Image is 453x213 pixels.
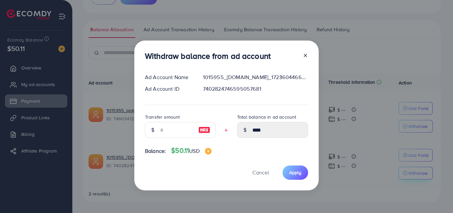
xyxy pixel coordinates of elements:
[237,114,296,120] label: Total balance in ad account
[283,165,308,180] button: Apply
[145,51,271,61] h3: Withdraw balance from ad account
[145,114,180,120] label: Transfer amount
[145,147,166,155] span: Balance:
[425,183,448,208] iframe: Chat
[189,147,199,155] span: USD
[140,73,198,81] div: Ad Account Name
[171,147,211,155] h4: $50.11
[205,148,212,155] img: image
[140,85,198,93] div: Ad Account ID
[252,169,269,176] span: Cancel
[289,169,301,176] span: Apply
[198,73,313,81] div: 1015955_[DOMAIN_NAME]_1723604466394
[244,165,277,180] button: Cancel
[198,85,313,93] div: 7402824746595057681
[198,126,210,134] img: image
